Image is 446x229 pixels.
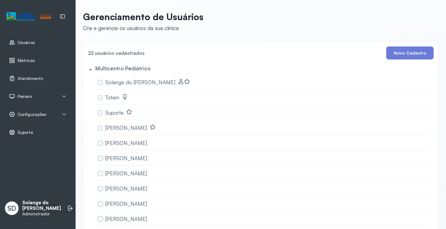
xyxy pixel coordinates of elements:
img: Logotipo do estabelecimento [7,11,51,22]
span: [PERSON_NAME] [105,185,147,192]
span: Solange do [PERSON_NAME] [105,79,175,86]
p: Gerenciamento de Usuários [83,11,203,22]
span: Atendimento [18,76,43,81]
a: Atendimento [9,75,67,81]
span: Suporte [18,130,33,135]
span: Usuários [18,40,35,45]
p: Solange do [PERSON_NAME] [22,200,61,212]
a: Métricas [9,57,67,64]
span: Painéis [18,94,32,99]
span: [PERSON_NAME] [105,155,147,161]
div: Crie e gerencie os usuários da sua clínica [83,25,203,31]
span: Configurações [18,112,46,117]
span: [PERSON_NAME] [105,216,147,222]
span: [PERSON_NAME] [105,200,147,207]
span: [PERSON_NAME] [105,125,147,131]
span: [PERSON_NAME] [105,140,147,146]
button: Novo Cadastro [386,46,434,59]
span: Suporte [105,109,124,116]
a: Usuários [9,39,67,46]
p: Administrador [22,211,61,217]
span: Métricas [18,58,35,63]
span: Totem [105,94,119,101]
h5: Multicentro Pediátrico [95,65,151,72]
span: [PERSON_NAME] [105,170,147,177]
h4: 22 usuários cadastrados [88,49,145,57]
